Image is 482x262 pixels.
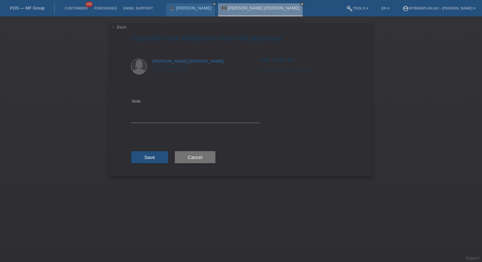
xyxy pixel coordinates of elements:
a: [PERSON_NAME] [PERSON_NAME] [228,6,299,10]
span: Save [144,155,155,160]
div: Ch.compostelle 24 1212 Grand-Lancy [152,59,224,73]
i: account_circle [402,5,409,12]
span: Cancel [188,155,203,160]
a: ← Back [111,25,127,30]
a: EN ▾ [378,6,392,10]
a: POS — MF Group [10,6,45,10]
i: close [213,2,216,6]
a: Email Support [120,6,156,10]
h1: Customer has withdrawn from the purchase [131,34,351,42]
a: Purchases [91,6,120,10]
a: account_circleMybikeplan AG - [PERSON_NAME] ▾ [399,6,479,10]
button: Save [131,151,168,164]
a: [PERSON_NAME] [176,6,211,10]
i: build [346,5,353,12]
a: Support [466,256,479,260]
a: close [300,2,305,6]
div: Instalments (48 instalments) [259,46,351,83]
a: buildTools ▾ [343,6,372,10]
a: [PERSON_NAME] [PERSON_NAME] [152,59,224,64]
span: 100 [85,2,93,7]
h2: CHF 2'999.00 [259,57,351,67]
a: Customers [61,6,91,10]
a: close [212,2,217,6]
button: Cancel [175,151,216,164]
